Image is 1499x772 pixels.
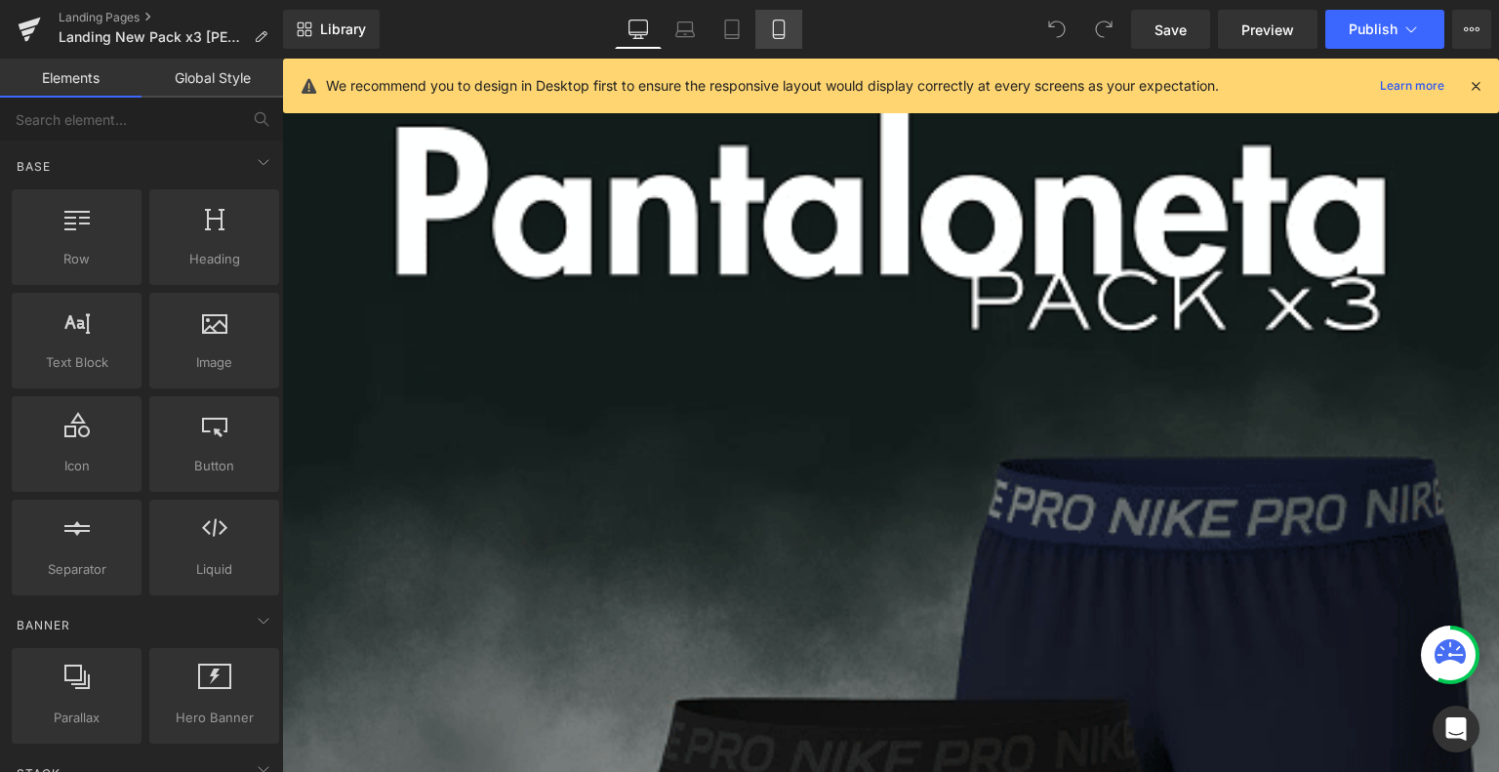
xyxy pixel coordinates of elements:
span: Icon [18,456,136,476]
div: Open Intercom Messenger [1433,706,1479,752]
span: Text Block [18,352,136,373]
span: Heading [155,249,273,269]
button: Undo [1037,10,1076,49]
a: Mobile [755,10,802,49]
span: Publish [1349,21,1398,37]
p: We recommend you to design in Desktop first to ensure the responsive layout would display correct... [326,75,1219,97]
a: Preview [1218,10,1317,49]
span: Hero Banner [155,708,273,728]
span: Button [155,456,273,476]
a: Global Style [142,59,283,98]
span: Library [320,20,366,38]
a: Learn more [1372,74,1452,98]
span: Preview [1241,20,1294,40]
a: Desktop [615,10,662,49]
span: Image [155,352,273,373]
span: Landing New Pack x3 [PERSON_NAME] add [59,29,246,45]
a: Laptop [662,10,709,49]
span: Parallax [18,708,136,728]
span: Liquid [155,559,273,580]
button: Publish [1325,10,1444,49]
span: Save [1155,20,1187,40]
a: Landing Pages [59,10,283,25]
span: Row [18,249,136,269]
a: New Library [283,10,380,49]
span: Separator [18,559,136,580]
button: More [1452,10,1491,49]
button: Redo [1084,10,1123,49]
span: Banner [15,616,72,634]
span: Base [15,157,53,176]
a: Tablet [709,10,755,49]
